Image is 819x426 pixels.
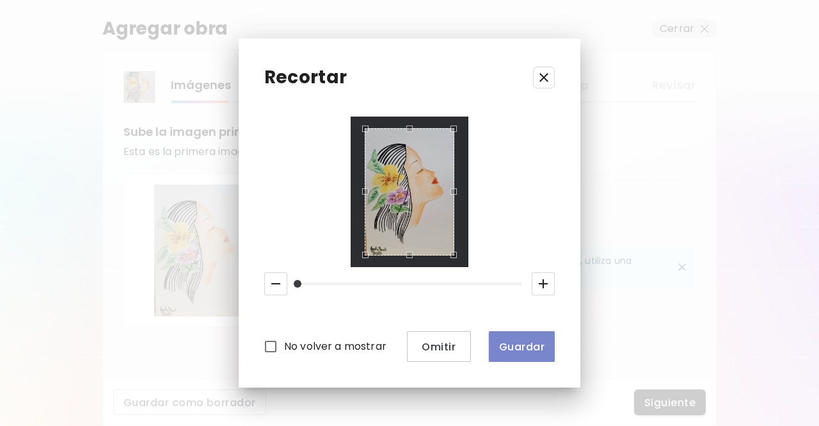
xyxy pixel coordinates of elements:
span: Guardar [499,340,545,354]
button: Guardar [489,331,555,362]
span: No volver a mostrar [284,339,386,354]
span: Omitir [417,340,461,354]
button: Omitir [407,331,471,362]
p: Recortar [264,64,347,91]
div: Use the arrow keys to move the crop selection area [365,128,454,256]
